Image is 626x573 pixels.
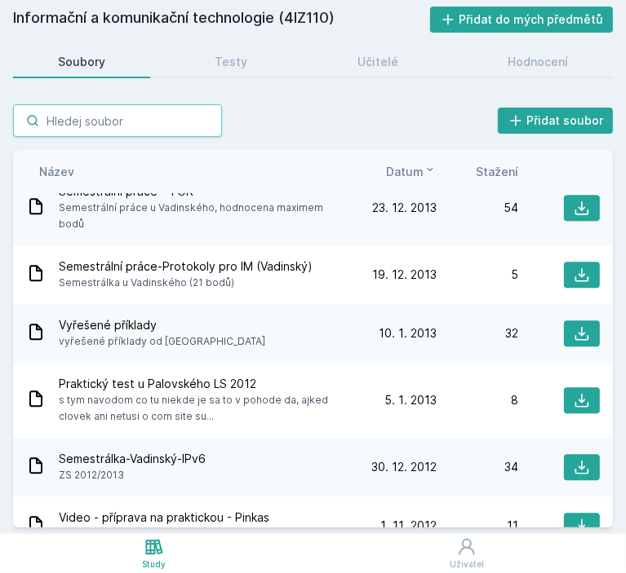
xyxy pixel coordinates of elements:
[215,54,247,70] div: Testy
[357,54,398,70] div: Učitelé
[59,275,313,291] span: Semestrálka u Vadinského (21 bodů)
[372,200,437,216] span: 23. 12. 2013
[13,104,222,137] input: Hledej soubor
[430,7,614,33] button: Přidat do mých předmětů
[372,267,437,283] span: 19. 12. 2013
[437,392,518,408] div: 8
[386,163,437,180] button: Datum
[498,108,614,134] button: Přidat soubor
[58,54,105,70] div: Soubory
[59,376,349,392] span: Praktický test u Palovského LS 2012
[508,54,568,70] div: Hodnocení
[142,558,166,571] div: Study
[384,392,437,408] span: 5. 1. 2013
[59,526,269,542] span: Odkaz + info v souboru na stažení
[59,258,313,275] span: Semestrální práce-Protokoly pro IM (Vadinský)
[59,509,269,526] span: Video - příprava na praktickou - Pinkas
[371,459,437,475] span: 30. 12. 2012
[437,518,518,534] div: 11
[59,317,265,333] span: Vyřešené příklady
[437,200,518,216] div: 54
[313,46,443,78] a: Učitelé
[308,534,626,573] a: Uživatel
[437,267,518,283] div: 5
[437,459,518,475] div: 34
[59,333,265,350] span: vyřešené příklady od [GEOGRAPHIC_DATA]
[170,46,292,78] a: Testy
[13,7,430,33] h2: Informační a komunikační technologie (4IZ110)
[437,325,518,342] div: 32
[379,325,437,342] span: 10. 1. 2013
[13,46,150,78] a: Soubory
[463,46,613,78] a: Hodnocení
[59,392,349,425] span: s tym navodom co tu niekde je sa to v pohode da, ajked clovek ani netusi o com site su...
[386,163,424,180] span: Datum
[380,518,437,534] span: 1. 11. 2012
[39,163,74,180] button: Název
[59,200,349,232] span: Semestrální práce u Vadinského, hodnocena maximem bodů
[450,558,484,571] div: Uživatel
[59,467,206,483] span: ZS 2012/2013
[476,163,518,180] button: Stažení
[59,451,206,467] span: Semestrálka-Vadinský-IPv6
